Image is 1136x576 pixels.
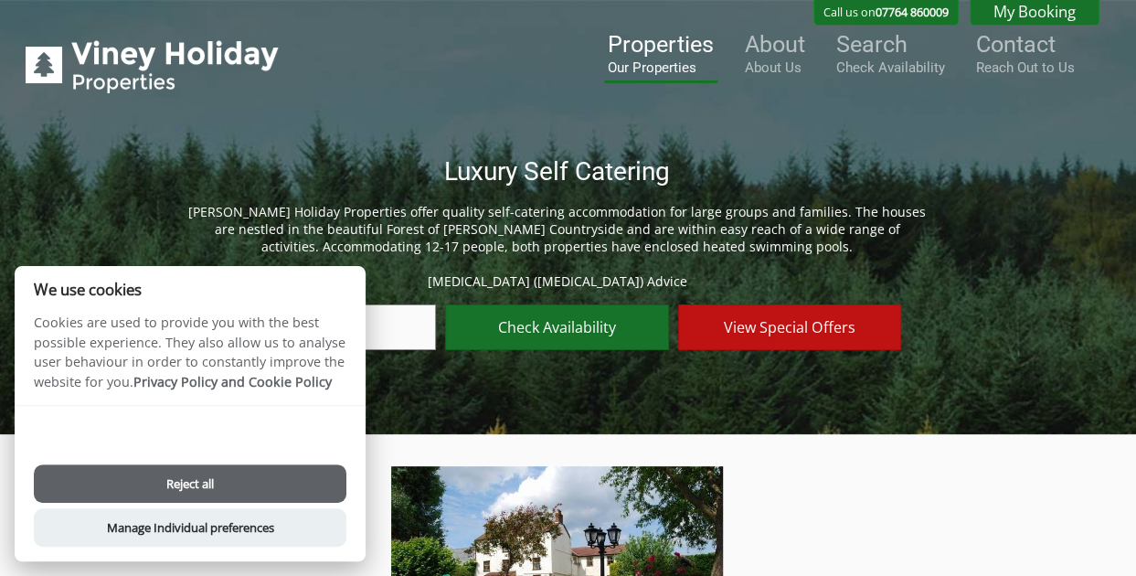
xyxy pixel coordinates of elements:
button: Manage Individual preferences [34,508,346,547]
button: Reject all [34,464,346,503]
h1: Luxury Self Catering [26,156,1088,187]
small: Reach Out to Us [976,59,1075,76]
a: ContactReach Out to Us [976,31,1075,76]
p: [PERSON_NAME] Holiday Properties offer quality self-catering accommodation for large groups and f... [185,203,929,290]
h2: We use cookies [15,281,366,298]
small: Check Availability [836,59,945,76]
a: View Special Offers [678,304,901,350]
small: Our Properties [608,59,714,76]
a: PropertiesOur Properties [608,31,714,76]
small: About Us [745,59,805,76]
button: Accept all [34,421,346,459]
img: Viney Holiday Properties [26,40,279,93]
a: 07764 860009 [876,5,949,20]
a: Check Availability [445,304,668,350]
a: SearchCheck Availability [836,31,945,76]
p: Call us on [823,5,949,20]
p: Cookies are used to provide you with the best possible experience. They also allow us to analyse ... [15,313,366,405]
a: [MEDICAL_DATA] ([MEDICAL_DATA]) Advice [428,272,687,290]
a: AboutAbout Us [745,31,805,76]
a: Privacy Policy and Cookie Policy [133,373,332,390]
